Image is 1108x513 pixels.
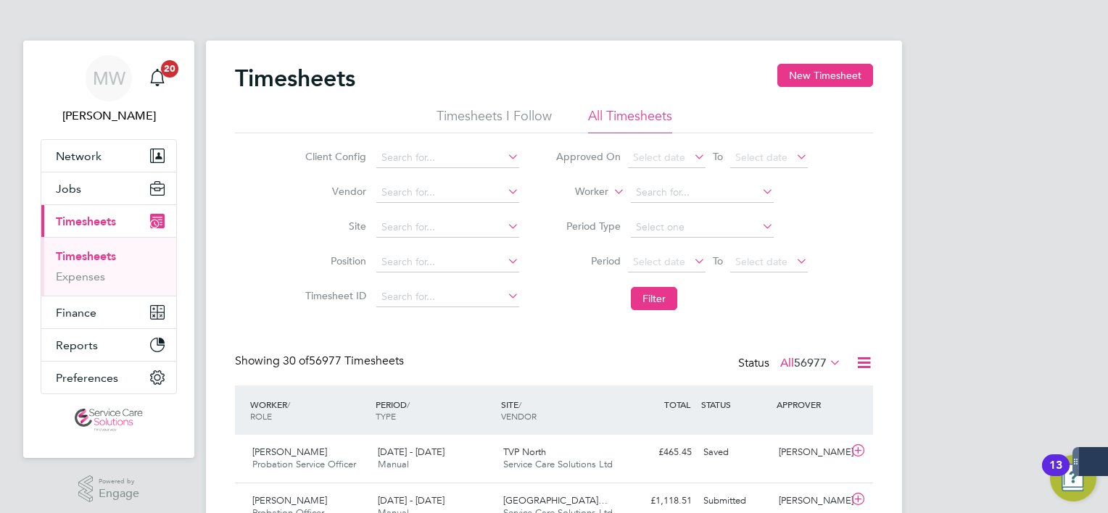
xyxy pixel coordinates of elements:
button: New Timesheet [777,64,873,87]
a: 20 [143,55,172,101]
div: Submitted [698,489,773,513]
span: Network [56,149,102,163]
span: VENDOR [501,410,537,422]
div: Showing [235,354,407,369]
span: / [287,399,290,410]
span: [DATE] - [DATE] [378,446,445,458]
label: Site [301,220,366,233]
span: Preferences [56,371,118,385]
div: [PERSON_NAME] [773,441,848,464]
input: Search for... [631,183,774,203]
button: Finance [41,296,176,328]
span: Jobs [56,182,81,196]
input: Select one [631,217,774,238]
div: £1,118.51 [622,489,698,513]
input: Search for... [376,183,519,203]
span: Probation Service Officer [252,458,356,470]
label: Client Config [301,150,366,163]
input: Search for... [376,287,519,307]
button: Reports [41,329,176,361]
span: To [708,147,727,166]
label: Period [555,254,621,267]
span: MW [93,69,125,88]
div: Saved [698,441,773,464]
span: [PERSON_NAME] [252,446,327,458]
button: Preferences [41,362,176,393]
span: ROLE [250,410,272,422]
span: 56977 [794,356,827,370]
label: Period Type [555,220,621,233]
span: Engage [99,488,139,500]
div: Timesheets [41,237,176,296]
button: Filter [631,287,677,310]
div: 13 [1049,465,1062,484]
span: Reports [56,338,98,352]
input: Search for... [376,252,519,272]
label: Timesheet ID [301,289,366,302]
div: £465.45 [622,441,698,464]
span: Powered by [99,475,139,488]
span: 56977 Timesheets [283,354,404,368]
span: Select date [633,255,685,268]
span: [GEOGRAPHIC_DATA]… [503,494,608,506]
span: 30 of [283,354,309,368]
span: / [407,399,410,410]
div: APPROVER [773,391,848,417]
span: Manual [378,458,409,470]
div: STATUS [698,391,773,417]
li: Timesheets I Follow [437,107,552,133]
button: Open Resource Center, 13 new notifications [1050,455,1096,501]
label: Worker [543,185,608,199]
span: Service Care Solutions Ltd [503,458,613,470]
span: Select date [735,151,787,164]
span: Select date [633,151,685,164]
label: All [780,356,841,370]
span: TVP North [503,446,546,458]
button: Timesheets [41,205,176,237]
button: Jobs [41,172,176,204]
div: PERIOD [372,391,497,429]
label: Position [301,254,366,267]
div: [PERSON_NAME] [773,489,848,513]
span: To [708,251,727,270]
span: Finance [56,306,96,320]
div: WORKER [247,391,372,429]
span: [PERSON_NAME] [252,494,327,506]
nav: Main navigation [23,41,194,458]
span: / [518,399,521,410]
span: [DATE] - [DATE] [378,494,445,506]
a: Powered byEngage [78,475,140,503]
input: Search for... [376,148,519,168]
span: 20 [161,60,178,78]
a: Go to home page [41,409,177,432]
span: TYPE [376,410,396,422]
label: Approved On [555,150,621,163]
label: Vendor [301,185,366,198]
a: Expenses [56,270,105,283]
div: Status [738,354,844,374]
span: Mark White [41,107,177,125]
img: servicecare-logo-retina.png [75,409,143,432]
span: Select date [735,255,787,268]
div: SITE [497,391,623,429]
span: TOTAL [664,399,690,410]
li: All Timesheets [588,107,672,133]
button: Network [41,140,176,172]
a: MW[PERSON_NAME] [41,55,177,125]
span: Timesheets [56,214,116,228]
h2: Timesheets [235,64,355,93]
input: Search for... [376,217,519,238]
a: Timesheets [56,249,116,263]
